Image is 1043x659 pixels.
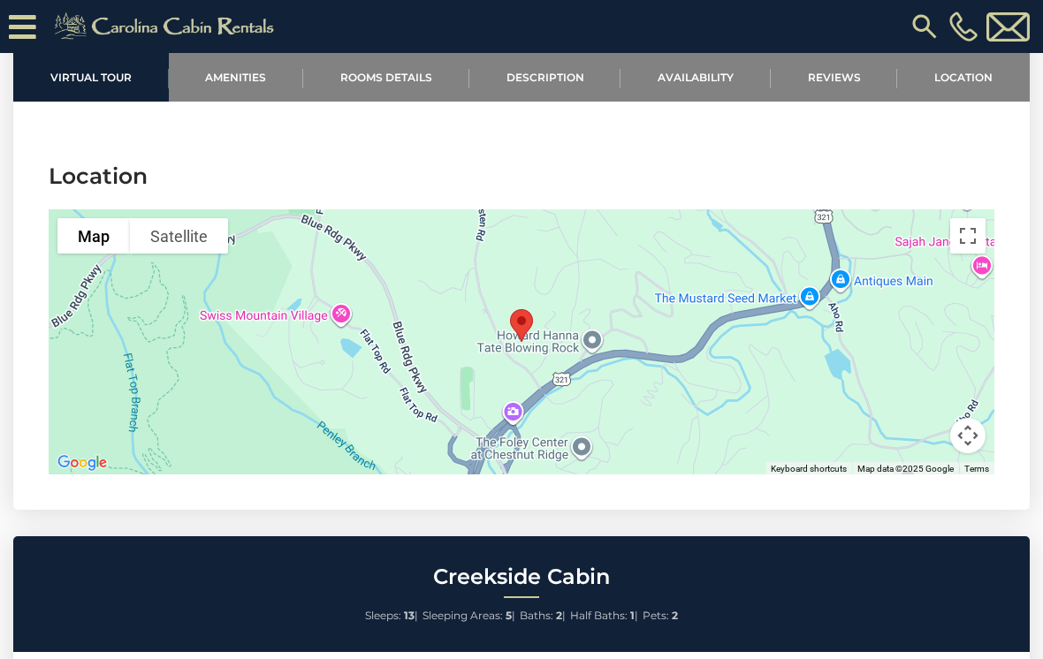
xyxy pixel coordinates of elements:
[672,609,678,622] strong: 2
[520,604,566,627] li: |
[53,451,111,474] a: Open this area in Google Maps (opens a new window)
[945,11,982,42] a: [PHONE_NUMBER]
[857,464,954,473] span: Map data ©2025 Google
[643,609,669,622] span: Pets:
[950,218,986,254] button: Toggle fullscreen view
[365,604,418,627] li: |
[771,463,847,475] button: Keyboard shortcuts
[45,9,289,44] img: Khaki-logo.png
[365,609,401,622] span: Sleeps:
[620,53,771,102] a: Availability
[909,11,940,42] img: search-regular.svg
[423,609,503,622] span: Sleeping Areas:
[169,53,304,102] a: Amenities
[49,161,994,192] h3: Location
[964,464,989,473] a: Terms (opens in new tab)
[506,609,512,622] strong: 5
[57,218,130,254] button: Show street map
[404,609,415,622] strong: 13
[570,609,628,622] span: Half Baths:
[570,604,638,627] li: |
[423,604,515,627] li: |
[18,565,1025,588] h2: Creekside Cabin
[950,418,986,453] button: Map camera controls
[556,609,562,622] strong: 2
[771,53,898,102] a: Reviews
[630,609,635,622] strong: 1
[53,451,111,474] img: Google
[303,53,469,102] a: Rooms Details
[469,53,621,102] a: Description
[130,218,228,254] button: Show satellite imagery
[897,53,1030,102] a: Location
[520,609,553,622] span: Baths:
[13,53,169,102] a: Virtual Tour
[503,302,540,349] div: Creekside Cabin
